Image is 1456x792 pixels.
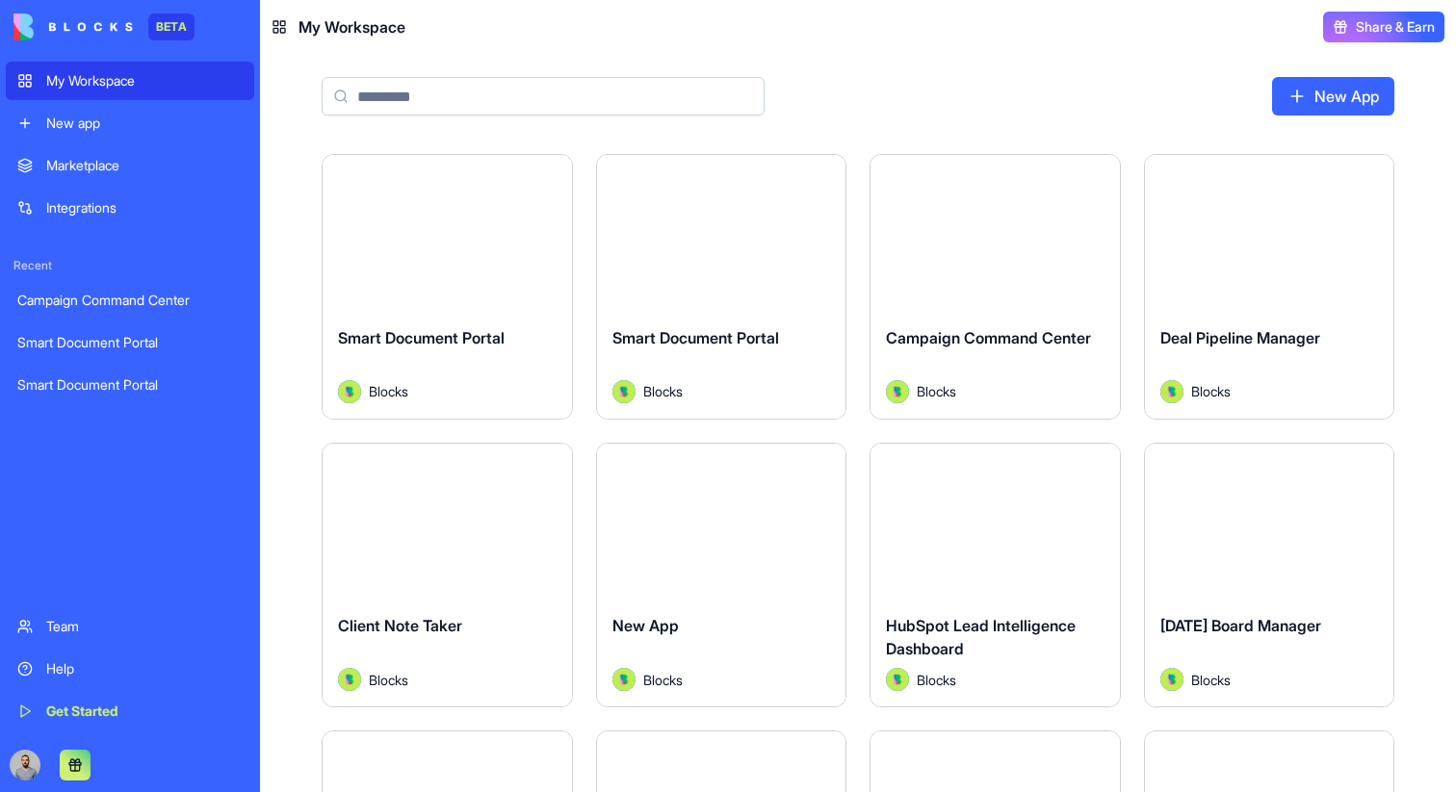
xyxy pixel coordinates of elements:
[6,189,254,227] a: Integrations
[46,659,243,678] div: Help
[1144,443,1395,708] a: [DATE] Board ManagerAvatarBlocks
[1160,328,1320,347] span: Deal Pipeline Manager
[596,154,847,420] a: Smart Document PortalAvatarBlocks
[46,71,243,90] div: My Workspace
[13,13,195,40] a: BETA
[1191,381,1231,401] span: Blocks
[6,650,254,688] a: Help
[1356,17,1435,37] span: Share & Earn
[6,692,254,730] a: Get Started
[1160,616,1321,635] span: [DATE] Board Manager
[338,616,462,635] span: Client Note Taker
[6,258,254,273] span: Recent
[46,156,243,175] div: Marketplace
[612,328,779,347] span: Smart Document Portal
[6,366,254,404] a: Smart Document Portal
[886,616,1076,658] span: HubSpot Lead Intelligence Dashboard
[6,323,254,362] a: Smart Document Portal
[338,668,361,691] img: Avatar
[338,328,505,347] span: Smart Document Portal
[299,15,405,38] span: My Workspace
[870,154,1121,420] a: Campaign Command CenterAvatarBlocks
[870,443,1121,708] a: HubSpot Lead Intelligence DashboardAvatarBlocks
[369,381,408,401] span: Blocks
[13,13,133,40] img: logo
[338,380,361,403] img: Avatar
[6,104,254,142] a: New app
[6,607,254,646] a: Team
[46,702,243,721] div: Get Started
[46,198,243,217] div: Integrations
[1160,668,1183,691] img: Avatar
[1191,670,1231,690] span: Blocks
[6,62,254,100] a: My Workspace
[917,670,956,690] span: Blocks
[10,750,40,780] img: image_123650291_bsq8ao.jpg
[596,443,847,708] a: New AppAvatarBlocks
[886,668,909,691] img: Avatar
[643,381,683,401] span: Blocks
[322,443,573,708] a: Client Note TakerAvatarBlocks
[886,380,909,403] img: Avatar
[322,154,573,420] a: Smart Document PortalAvatarBlocks
[6,146,254,185] a: Marketplace
[46,114,243,133] div: New app
[1160,380,1183,403] img: Avatar
[46,617,243,636] div: Team
[612,668,636,691] img: Avatar
[1144,154,1395,420] a: Deal Pipeline ManagerAvatarBlocks
[6,281,254,319] a: Campaign Command Center
[17,333,243,352] div: Smart Document Portal
[369,670,408,690] span: Blocks
[17,291,243,310] div: Campaign Command Center
[1272,77,1394,115] a: New App
[1323,12,1444,42] button: Share & Earn
[917,381,956,401] span: Blocks
[17,375,243,395] div: Smart Document Portal
[612,616,679,635] span: New App
[612,380,636,403] img: Avatar
[886,328,1091,347] span: Campaign Command Center
[148,13,195,40] div: BETA
[643,670,683,690] span: Blocks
